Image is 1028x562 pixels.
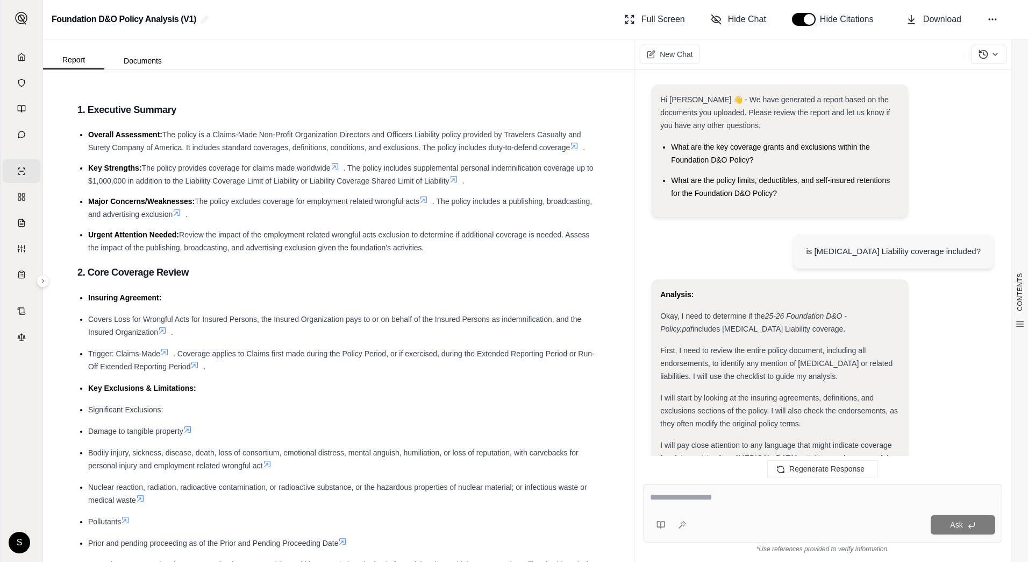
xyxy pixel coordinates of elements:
[52,10,196,29] h2: Foundation D&O Policy Analysis (V1)
[88,230,589,252] span: Review the impact of the employment related wrongful acts exclusion to determine if additional co...
[660,49,693,60] span: New Chat
[820,13,880,26] span: Hide Citations
[88,427,183,435] span: Damage to tangible property
[43,51,104,69] button: Report
[88,130,162,139] span: Overall Assessment:
[88,349,160,358] span: Trigger: Claims-Made
[88,539,338,547] span: Prior and pending proceeding as of the Prior and Pending Proceeding Date
[195,197,419,206] span: The policy excludes coverage for employment related wrongful acts
[660,95,890,130] span: Hi [PERSON_NAME] 👋 - We have generated a report based on the documents you uploaded. Please revie...
[88,405,163,414] span: Significant Exclusions:
[660,346,893,381] span: First, I need to review the entire policy document, including all endorsements, to identify any m...
[77,263,599,282] h3: 2. Core Coverage Review
[88,197,195,206] span: Major Concerns/Weaknesses:
[660,441,891,475] span: I will pay close attention to any language that might indicate coverage for claims arising from [...
[3,71,40,95] a: Documents Vault
[706,9,770,30] button: Hide Chat
[643,543,1002,553] div: *Use references provided to verify information.
[88,230,179,239] span: Urgent Attention Needed:
[142,164,331,172] span: The policy provides coverage for claims made worldwide
[931,515,995,535] button: Ask
[88,164,594,185] span: . The policy includes supplemental personal indemnification coverage up to $1,000,000 in addition...
[3,325,40,349] a: Legal Search Engine
[3,97,40,121] a: Prompt Library
[88,483,587,504] span: Nuclear reaction, radiation, radioactive contamination, or radioactive substance, or the hazardou...
[88,315,581,336] span: Covers Loss for Wrongful Acts for Insured Persons, the Insured Organization pays to or on behalf ...
[88,384,196,392] span: Key Exclusions & Limitations:
[660,394,898,428] span: I will start by looking at the insuring agreements, definitions, and exclusions sections of the p...
[3,263,40,286] a: Coverage Table
[37,275,49,287] button: Expand sidebar
[693,325,845,333] span: includes [MEDICAL_DATA] Liability coverage.
[88,448,579,470] span: Bodily injury, sickness, disease, death, loss of consortium, emotional distress, mental anguish, ...
[767,460,878,477] button: Regenerate Response
[660,290,694,299] strong: Analysis:
[3,299,40,323] a: Contract Analysis
[3,45,40,69] a: Home
[11,8,32,29] button: Expand sidebar
[902,9,966,30] button: Download
[77,100,599,120] h3: 1. Executive Summary
[660,312,765,320] span: Okay, I need to determine if the
[3,185,40,209] a: Policy Comparisons
[640,45,699,64] button: New Chat
[1016,273,1024,311] span: CONTENTS
[3,159,40,183] a: Single Policy
[923,13,961,26] span: Download
[583,143,585,152] span: .
[88,164,142,172] span: Key Strengths:
[641,13,685,26] span: Full Screen
[9,532,30,553] div: S
[88,517,121,526] span: Pollutants
[789,465,865,473] span: Regenerate Response
[88,293,161,302] span: Insuring Agreement:
[728,13,766,26] span: Hide Chat
[660,312,847,333] em: 25-26 Foundation D&O - Policy.pdf
[15,12,28,25] img: Expand sidebar
[462,177,465,185] span: .
[88,130,581,152] span: The policy is a Claims-Made Non-Profit Organization Directors and Officers Liability policy provi...
[671,176,890,198] span: What are the policy limits, deductibles, and self-insured retentions for the Foundation D&O Policy?
[620,9,689,30] button: Full Screen
[203,362,205,371] span: .
[806,245,981,258] div: is [MEDICAL_DATA] Liability coverage included?
[3,211,40,235] a: Claim Coverage
[671,143,870,164] span: What are the key coverage grants and exclusions within the Foundation D&O Policy?
[88,349,595,371] span: . Coverage applies to Claims first made during the Policy Period, or if exercised, during the Ext...
[104,52,181,69] button: Documents
[950,521,962,529] span: Ask
[185,210,188,219] span: .
[3,237,40,261] a: Custom Report
[3,123,40,146] a: Chat
[171,328,173,336] span: .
